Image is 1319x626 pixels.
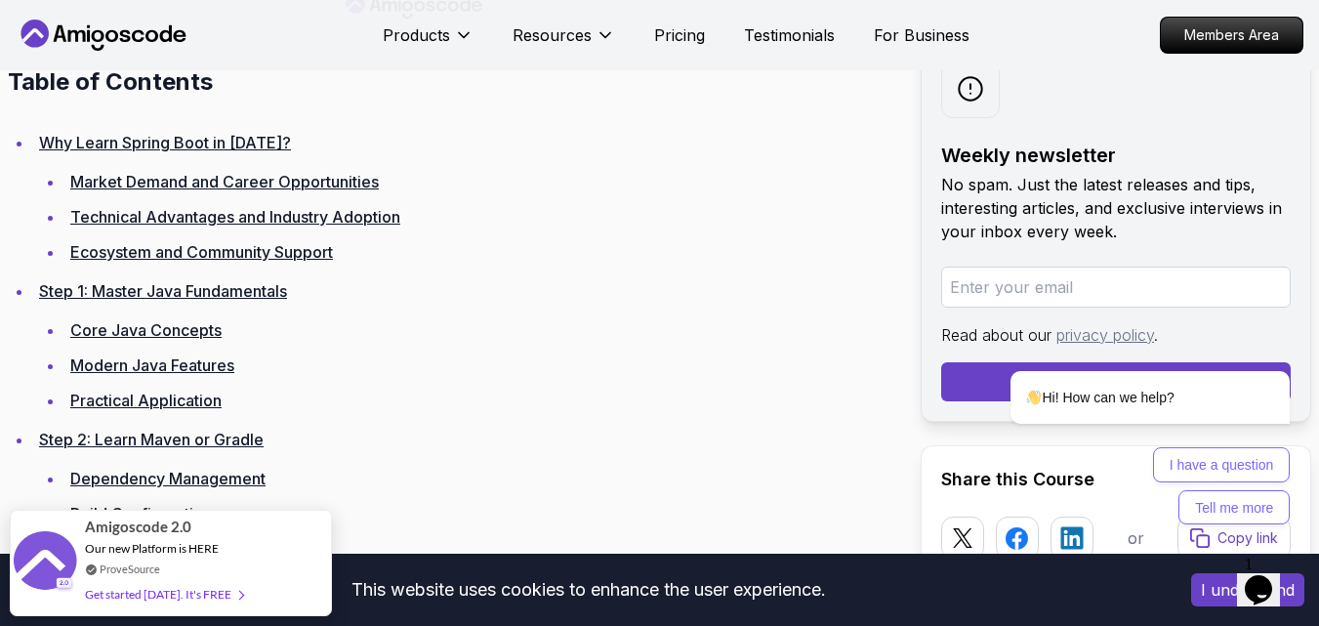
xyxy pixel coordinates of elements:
[948,194,1299,538] iframe: chat widget
[1177,517,1291,560] button: Copy link
[1161,18,1302,53] p: Members Area
[383,23,450,47] p: Products
[744,23,835,47] a: Testimonials
[70,504,212,523] a: Build Configuration
[85,541,219,556] span: Our new Platform is HERE
[874,23,969,47] a: For Business
[941,466,1291,493] h2: Share this Course
[70,320,222,340] a: Core Java Concepts
[941,267,1291,308] input: Enter your email
[941,362,1291,401] button: Subscribe
[39,430,264,449] a: Step 2: Learn Maven or Gradle
[8,66,889,98] h2: Table of Contents
[70,242,333,262] a: Ecosystem and Community Support
[70,469,266,488] a: Dependency Management
[85,583,243,605] div: Get started [DATE]. It's FREE
[39,281,287,301] a: Step 1: Master Java Fundamentals
[1237,548,1299,606] iframe: chat widget
[941,142,1291,169] h2: Weekly newsletter
[14,531,77,595] img: provesource social proof notification image
[1191,573,1304,606] button: Accept cookies
[1160,17,1303,54] a: Members Area
[941,323,1291,347] p: Read about our .
[70,207,400,227] a: Technical Advantages and Industry Adoption
[513,23,615,63] button: Resources
[941,173,1291,243] p: No spam. Just the latest releases and tips, interesting articles, and exclusive interviews in you...
[70,391,222,410] a: Practical Application
[100,561,160,577] a: ProveSource
[15,568,1162,611] div: This website uses cookies to enhance the user experience.
[513,23,592,47] p: Resources
[70,355,234,375] a: Modern Java Features
[85,516,191,538] span: Amigoscode 2.0
[1128,526,1144,550] p: or
[1217,528,1278,548] p: Copy link
[39,133,291,152] a: Why Learn Spring Boot in [DATE]?
[654,23,705,47] a: Pricing
[383,23,474,63] button: Products
[70,172,379,191] a: Market Demand and Career Opportunities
